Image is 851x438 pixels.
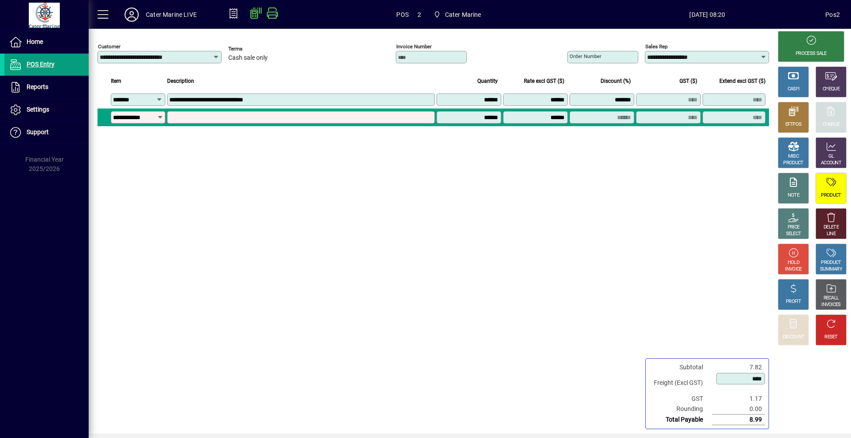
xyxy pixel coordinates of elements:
[649,415,712,425] td: Total Payable
[823,86,839,93] div: CHEQUE
[649,372,712,394] td: Freight (Excl GST)
[4,31,89,53] a: Home
[98,43,121,50] mat-label: Customer
[418,8,421,22] span: 2
[821,260,841,266] div: PRODUCT
[396,43,432,50] mat-label: Invoice number
[719,76,765,86] span: Extend excl GST ($)
[27,106,49,113] span: Settings
[824,334,838,341] div: RESET
[396,8,409,22] span: POS
[783,160,803,167] div: PRODUCT
[786,298,801,305] div: PROFIT
[821,302,840,308] div: INVOICES
[430,7,485,23] span: Cater Marine
[821,192,841,199] div: PRODUCT
[788,153,799,160] div: MISC
[712,362,765,372] td: 7.82
[117,7,146,23] button: Profile
[788,86,799,93] div: CASH
[825,8,840,22] div: Pos2
[712,394,765,404] td: 1.17
[477,76,498,86] span: Quantity
[788,224,800,231] div: PRICE
[228,54,268,62] span: Cash sale only
[524,76,564,86] span: Rate excl GST ($)
[785,121,802,128] div: EFTPOS
[649,362,712,372] td: Subtotal
[788,260,799,266] div: HOLD
[712,404,765,415] td: 0.00
[570,53,601,59] mat-label: Order number
[785,266,801,273] div: INVOICE
[649,394,712,404] td: GST
[820,266,842,273] div: SUMMARY
[712,415,765,425] td: 8.99
[783,334,804,341] div: DISCOUNT
[679,76,697,86] span: GST ($)
[827,231,835,237] div: LINE
[589,8,826,22] span: [DATE] 08:20
[824,295,839,302] div: RECALL
[146,8,197,22] div: Cater Marine LIVE
[786,231,801,237] div: SELECT
[167,76,194,86] span: Description
[824,224,839,231] div: DELETE
[445,8,481,22] span: Cater Marine
[828,153,834,160] div: GL
[4,76,89,98] a: Reports
[4,121,89,143] a: Support
[649,404,712,415] td: Rounding
[823,121,840,128] div: CHARGE
[788,192,799,199] div: NOTE
[4,99,89,121] a: Settings
[796,50,827,57] div: PROCESS SALE
[111,76,121,86] span: Item
[27,38,43,45] span: Home
[645,43,668,50] mat-label: Sales rep
[228,46,281,52] span: Terms
[27,83,48,90] span: Reports
[821,160,841,167] div: ACCOUNT
[601,76,631,86] span: Discount (%)
[27,128,49,136] span: Support
[27,61,55,68] span: POS Entry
